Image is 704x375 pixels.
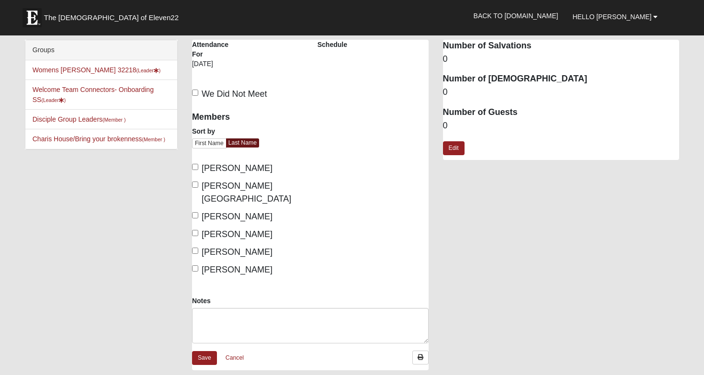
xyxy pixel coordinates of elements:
a: Web cache enabled [209,362,214,372]
a: Welcome Team Connectors- Onboarding SS(Leader) [33,86,154,103]
span: [PERSON_NAME] [202,163,273,173]
small: (Member ) [102,117,125,123]
a: Page Load Time: 0.76s [9,364,68,371]
span: [PERSON_NAME] [202,247,273,257]
a: Charis House/Bring your brokenness(Member ) [33,135,165,143]
div: [DATE] [192,59,240,75]
label: Schedule [318,40,347,49]
input: [PERSON_NAME] [192,164,198,170]
input: [PERSON_NAME] [192,248,198,254]
a: Cancel [219,351,250,365]
a: Womens [PERSON_NAME] 32218(Leader) [33,66,161,74]
span: Hello [PERSON_NAME] [572,13,651,21]
label: Sort by [192,126,215,136]
a: First Name [192,138,227,148]
span: The [DEMOGRAPHIC_DATA] of Eleven22 [44,13,179,23]
a: Hello [PERSON_NAME] [565,5,665,29]
input: [PERSON_NAME][GEOGRAPHIC_DATA] [192,182,198,188]
img: Eleven22 logo [23,8,42,27]
small: (Leader ) [41,97,66,103]
input: [PERSON_NAME] [192,265,198,272]
span: [PERSON_NAME][GEOGRAPHIC_DATA] [202,181,291,204]
small: (Member ) [142,136,165,142]
a: Save [192,351,217,365]
a: Print Attendance Roster [412,351,429,364]
span: We Did Not Meet [202,89,267,99]
dt: Number of Salvations [443,40,680,52]
span: ViewState Size: 12 KB [78,364,141,372]
label: Attendance For [192,40,240,59]
dt: Number of [DEMOGRAPHIC_DATA] [443,73,680,85]
span: [PERSON_NAME] [202,212,273,221]
span: [PERSON_NAME] [202,265,273,274]
a: Edit [443,141,465,155]
dd: 0 [443,86,680,99]
span: [PERSON_NAME] [202,229,273,239]
a: Page Properties (Alt+P) [681,358,698,372]
a: The [DEMOGRAPHIC_DATA] of Eleven22 [18,3,209,27]
small: (Leader ) [136,68,161,73]
h4: Members [192,112,303,123]
dd: 0 [443,120,680,132]
span: HTML Size: 89 KB [148,364,201,372]
dd: 0 [443,53,680,66]
div: Groups [25,40,177,60]
a: Last Name [226,138,259,148]
input: [PERSON_NAME] [192,230,198,236]
a: Disciple Group Leaders(Member ) [33,115,126,123]
dt: Number of Guests [443,106,680,119]
a: Back to [DOMAIN_NAME] [466,4,566,28]
label: Notes [192,296,211,306]
input: We Did Not Meet [192,90,198,96]
input: [PERSON_NAME] [192,212,198,218]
